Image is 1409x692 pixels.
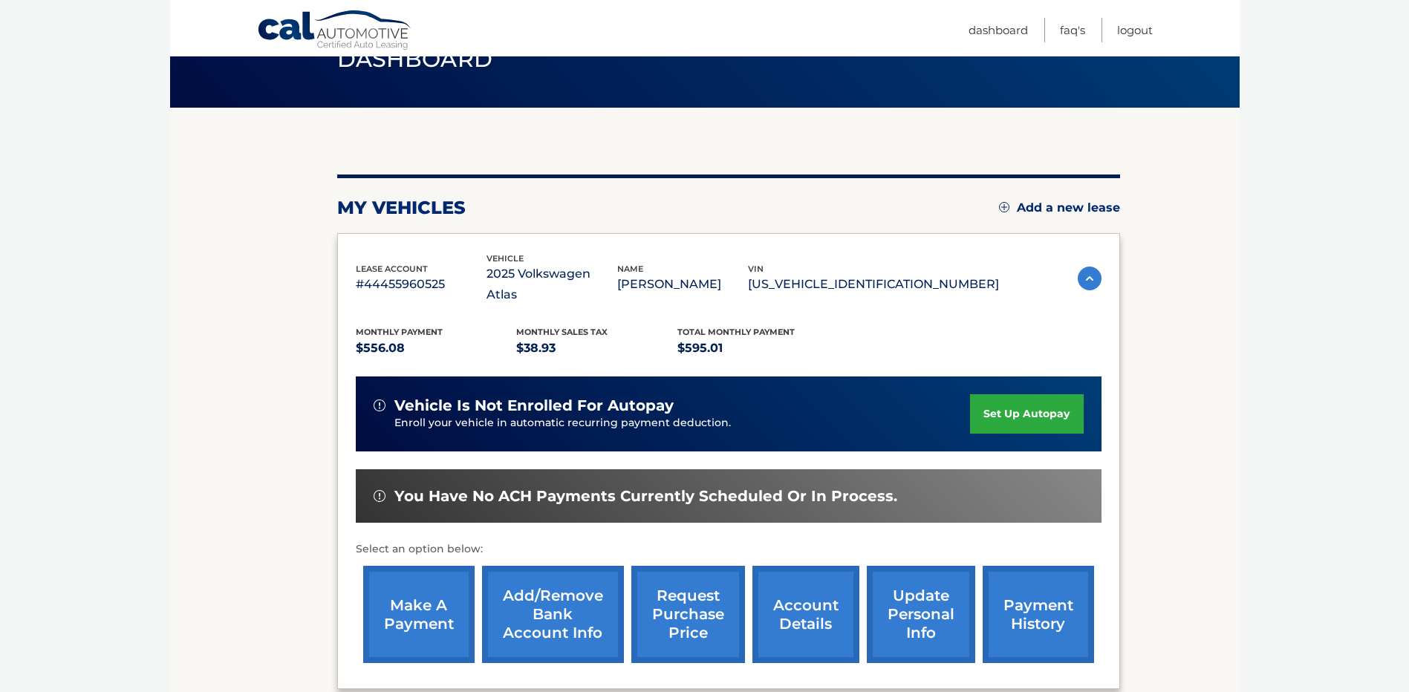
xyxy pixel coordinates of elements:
p: $595.01 [677,338,839,359]
span: name [617,264,643,274]
p: $38.93 [516,338,677,359]
span: Total Monthly Payment [677,327,795,337]
p: [PERSON_NAME] [617,274,748,295]
span: Monthly sales Tax [516,327,608,337]
a: update personal info [867,566,975,663]
a: Add a new lease [999,200,1120,215]
a: set up autopay [970,394,1083,434]
span: Monthly Payment [356,327,443,337]
span: You have no ACH payments currently scheduled or in process. [394,487,897,506]
a: Dashboard [969,18,1028,42]
a: Cal Automotive [257,10,413,53]
span: vehicle [487,253,524,264]
span: lease account [356,264,428,274]
img: accordion-active.svg [1078,267,1102,290]
img: add.svg [999,202,1009,212]
h2: my vehicles [337,197,466,219]
p: Enroll your vehicle in automatic recurring payment deduction. [394,415,971,431]
p: [US_VEHICLE_IDENTIFICATION_NUMBER] [748,274,999,295]
a: request purchase price [631,566,745,663]
span: Dashboard [337,45,493,73]
a: account details [752,566,859,663]
span: vehicle is not enrolled for autopay [394,396,674,415]
img: alert-white.svg [374,399,385,411]
p: #44455960525 [356,274,487,295]
p: 2025 Volkswagen Atlas [487,264,617,305]
span: vin [748,264,764,274]
a: make a payment [363,566,475,663]
p: $556.08 [356,338,517,359]
a: payment history [983,566,1094,663]
img: alert-white.svg [374,490,385,502]
a: Logout [1117,18,1153,42]
a: FAQ's [1060,18,1085,42]
a: Add/Remove bank account info [482,566,624,663]
p: Select an option below: [356,541,1102,558]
